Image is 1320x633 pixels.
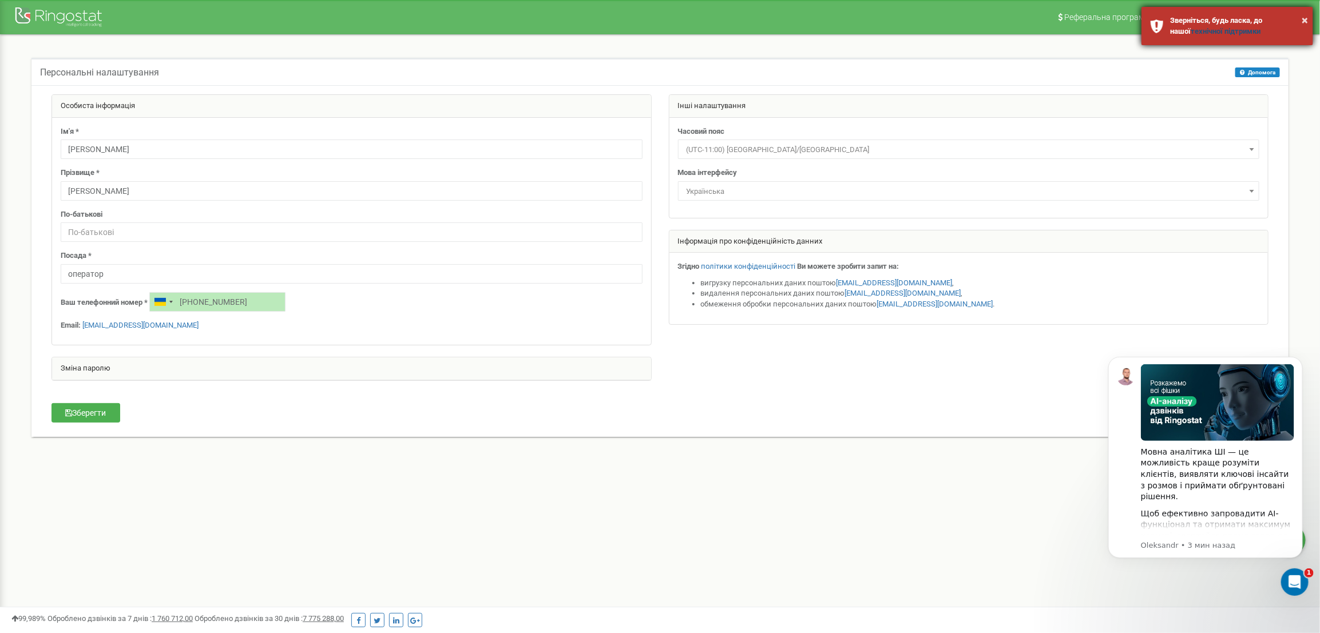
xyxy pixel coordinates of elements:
span: Українська [682,184,1255,200]
span: Оброблено дзвінків за 30 днів : [195,614,344,623]
span: (UTC-11:00) Pacific/Midway [682,142,1255,158]
label: Прізвище * [61,168,100,178]
strong: Ви можете зробити запит на: [798,262,899,270]
div: Інформація про конфіденційність данних [669,230,1269,253]
label: Ваш телефонний номер * [61,297,148,308]
a: [EMAIL_ADDRESS][DOMAIN_NAME] [845,289,961,297]
iframe: Intercom live chat [1281,568,1309,596]
span: Реферальна програма [1064,13,1149,22]
li: вигрузку персональних даних поштою , [701,278,1260,289]
label: Мова інтерфейсу [678,168,738,178]
button: Зберегти [51,403,120,423]
iframe: Intercom notifications сообщение [1091,339,1320,602]
strong: Email: [61,321,81,329]
input: По-батькові [61,222,643,242]
span: 99,989% [11,614,46,623]
a: [EMAIL_ADDRESS][DOMAIN_NAME] [837,278,953,287]
li: видалення персональних даних поштою , [701,288,1260,299]
span: (UTC-11:00) Pacific/Midway [678,140,1259,159]
u: 7 775 288,00 [303,614,344,623]
div: Особиста інформація [52,95,651,118]
input: +1-800-555-55-55 [149,292,286,312]
input: Посада [61,264,643,284]
input: Ім'я [61,140,643,159]
label: Часовий пояс [678,126,725,137]
div: Зверніться, будь ласка, до нашої [1170,15,1305,37]
a: технічної підтримки [1191,27,1260,35]
div: Інші налаштування [669,95,1269,118]
span: Оброблено дзвінків за 7 днів : [47,614,193,623]
button: × [1302,12,1308,29]
div: Зміна паролю [52,357,651,380]
a: [EMAIL_ADDRESS][DOMAIN_NAME] [82,321,199,329]
strong: Згідно [678,262,700,270]
li: обмеження обробки персональних даних поштою . [701,299,1260,310]
div: Telephone country code [150,293,176,311]
a: [EMAIL_ADDRESS][DOMAIN_NAME] [877,300,993,308]
label: Посада * [61,250,92,261]
label: Ім'я * [61,126,79,137]
span: Українська [678,181,1259,201]
span: 1 [1305,568,1314,578]
button: Допомога [1235,67,1280,77]
input: Прізвище [61,181,643,201]
a: політики конфіденційності [701,262,796,270]
label: По-батькові [61,209,102,220]
u: 1 760 712,00 [152,614,193,623]
h5: Персональні налаштування [40,67,159,78]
